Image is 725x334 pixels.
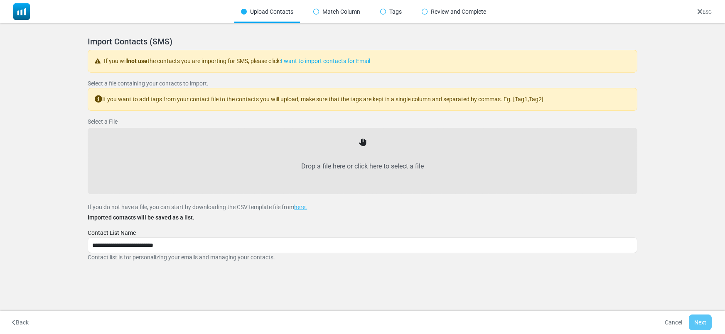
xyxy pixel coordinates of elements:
a: here. [294,204,307,210]
div: If you want to add tags from your contact file to the contacts you will upload, make sure that th... [88,88,637,111]
div: Review and Complete [415,1,493,23]
div: Tags [374,1,408,23]
label: Contact List Name [88,229,136,237]
label: Select a File [88,117,118,126]
img: mailsoftly_icon_blue_white.svg [13,3,30,20]
label: Imported contacts will be saved as a list. [88,213,194,222]
strong: not use [128,58,147,64]
div: Upload Contacts [234,1,300,23]
a: I want to import contacts for Email [281,58,370,64]
button: Back [7,314,34,330]
a: ESC [697,9,712,15]
a: Cancel [659,314,688,330]
h5: Import Contacts (SMS) [88,37,637,46]
div: If you will the contacts you are importing for SMS, please click: [88,50,637,73]
label: Drop a file here or click here to select a file [97,148,628,185]
p: Contact list is for personalizing your emails and managing your contacts. [88,253,637,262]
div: Match Column [307,1,367,23]
p: If you do not have a file, you can start by downloading the CSV template file from [88,203,637,212]
p: Select a file containing your contacts to import. [88,79,637,88]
